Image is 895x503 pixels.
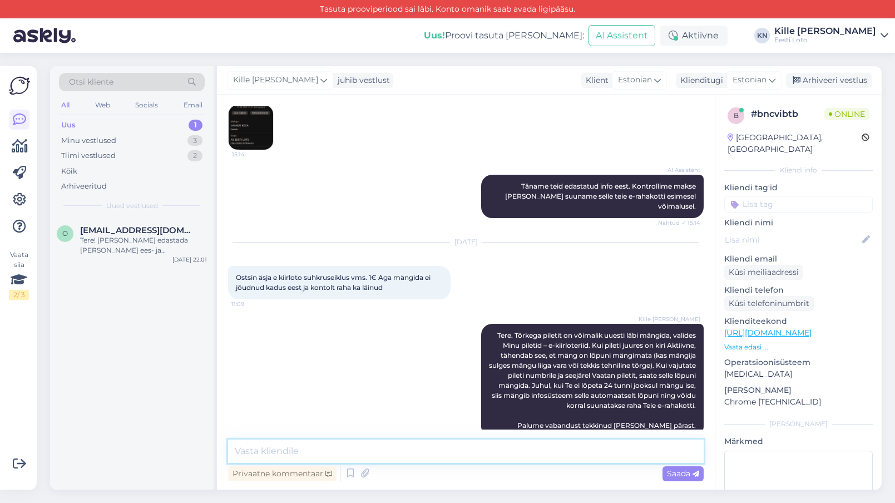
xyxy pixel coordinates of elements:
[229,105,273,150] img: Attachment
[733,74,767,86] span: Estonian
[61,120,76,131] div: Uus
[725,234,860,246] input: Lisa nimi
[639,315,700,323] span: Kille [PERSON_NAME]
[724,436,873,447] p: Märkmed
[333,75,390,86] div: juhib vestlust
[424,30,445,41] b: Uus!
[59,98,72,112] div: All
[724,357,873,368] p: Operatsioonisüsteem
[751,107,824,121] div: # bncvibtb
[489,331,698,430] span: Tere. Tõrkega piletit on võimalik uuesti läbi mängida, valides Minu piletid – e-kiirloteriid. Kui...
[61,181,107,192] div: Arhiveeritud
[658,219,700,227] span: Nähtud ✓ 15:14
[172,255,207,264] div: [DATE] 22:01
[618,74,652,86] span: Estonian
[724,284,873,296] p: Kliendi telefon
[62,229,68,238] span: O
[734,111,739,120] span: b
[724,296,814,311] div: Küsi telefoninumbrit
[581,75,609,86] div: Klient
[231,300,273,308] span: 11:09
[187,135,202,146] div: 3
[724,315,873,327] p: Klienditeekond
[774,36,876,45] div: Eesti Loto
[228,466,337,481] div: Privaatne kommentaar
[233,74,318,86] span: Kille [PERSON_NAME]
[61,135,116,146] div: Minu vestlused
[724,396,873,408] p: Chrome [TECHNICAL_ID]
[824,108,869,120] span: Online
[106,201,158,211] span: Uued vestlused
[80,235,207,255] div: Tere! [PERSON_NAME] edastada [PERSON_NAME] ees- ja perekonnanimi, isikukood, pank, [PERSON_NAME] ...
[659,166,700,174] span: AI Assistent
[505,182,698,210] span: Täname teid edastatud info eest. Kontrollime makse [PERSON_NAME] suuname selle teie e-rahakotti e...
[80,225,196,235] span: Oyromiro@gmail.com
[724,182,873,194] p: Kliendi tag'id
[232,150,274,159] span: 15:14
[724,342,873,352] p: Vaata edasi ...
[187,150,202,161] div: 2
[9,75,30,96] img: Askly Logo
[424,29,584,42] div: Proovi tasuta [PERSON_NAME]:
[9,290,29,300] div: 2 / 3
[724,419,873,429] div: [PERSON_NAME]
[660,26,728,46] div: Aktiivne
[236,273,432,292] span: Ostsin äsja e kiirloto suhkruseiklus vms. 1€ Aga mängida ei jõudnud kadus eest ja kontolt raha ka...
[774,27,888,45] a: Kille [PERSON_NAME]Eesti Loto
[667,469,699,479] span: Saada
[228,237,704,247] div: [DATE]
[724,165,873,175] div: Kliendi info
[754,28,770,43] div: KN
[69,76,113,88] span: Otsi kliente
[724,196,873,213] input: Lisa tag
[774,27,876,36] div: Kille [PERSON_NAME]
[133,98,160,112] div: Socials
[93,98,112,112] div: Web
[61,150,116,161] div: Tiimi vestlused
[676,75,723,86] div: Klienditugi
[724,265,803,280] div: Küsi meiliaadressi
[189,120,202,131] div: 1
[786,73,872,88] div: Arhiveeri vestlus
[724,217,873,229] p: Kliendi nimi
[589,25,655,46] button: AI Assistent
[728,132,862,155] div: [GEOGRAPHIC_DATA], [GEOGRAPHIC_DATA]
[724,368,873,380] p: [MEDICAL_DATA]
[61,166,77,177] div: Kõik
[724,384,873,396] p: [PERSON_NAME]
[9,250,29,300] div: Vaata siia
[181,98,205,112] div: Email
[724,253,873,265] p: Kliendi email
[724,328,812,338] a: [URL][DOMAIN_NAME]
